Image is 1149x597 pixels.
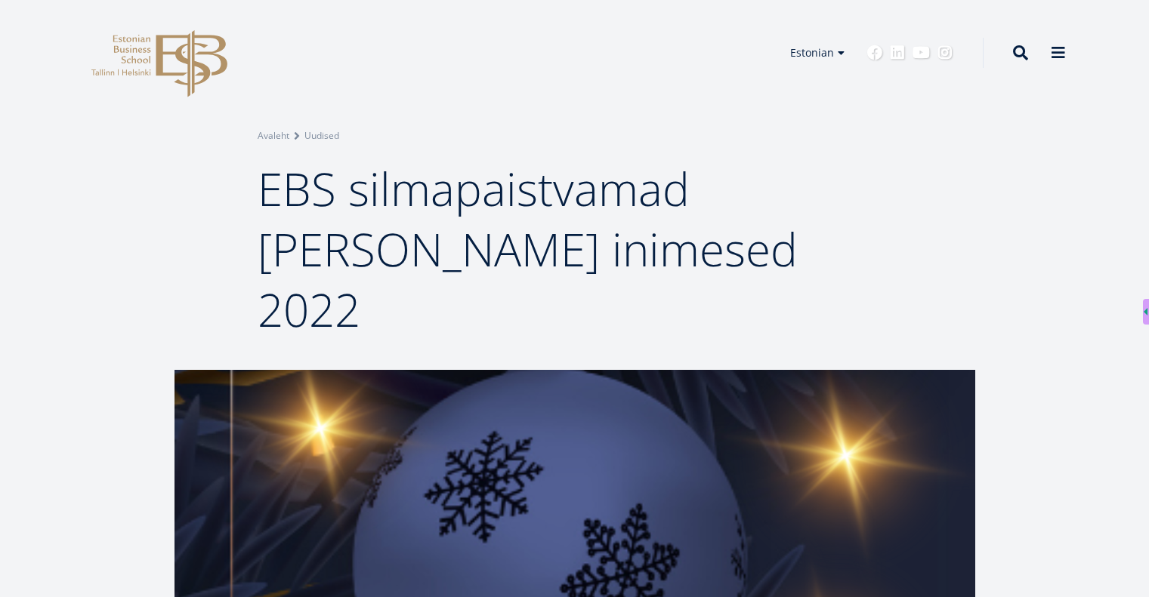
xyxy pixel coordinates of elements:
a: Instagram [937,45,953,60]
a: Facebook [867,45,882,60]
a: Linkedin [890,45,905,60]
a: Youtube [913,45,930,60]
span: EBS silmapaistvamad [PERSON_NAME] inimesed 2022 [258,158,798,340]
a: Uudised [304,128,339,143]
a: Avaleht [258,128,289,143]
